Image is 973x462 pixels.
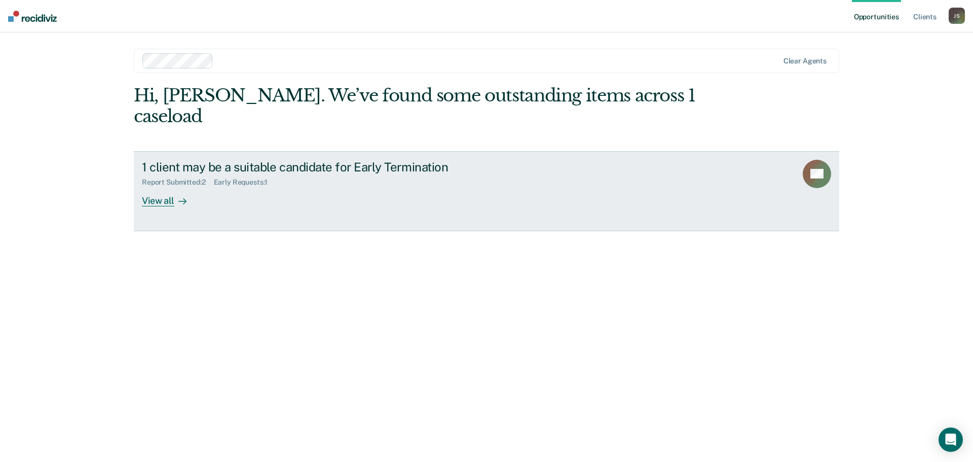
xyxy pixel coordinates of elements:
div: 1 client may be a suitable candidate for Early Termination [142,160,498,174]
a: 1 client may be a suitable candidate for Early TerminationReport Submitted:2Early Requests:1View all [134,151,839,231]
div: Open Intercom Messenger [939,428,963,452]
div: Early Requests : 1 [214,178,276,187]
div: Clear agents [783,57,827,65]
div: Hi, [PERSON_NAME]. We’ve found some outstanding items across 1 caseload [134,85,698,127]
button: JS [949,8,965,24]
div: J S [949,8,965,24]
div: Report Submitted : 2 [142,178,214,187]
div: View all [142,187,199,206]
img: Recidiviz [8,11,57,22]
